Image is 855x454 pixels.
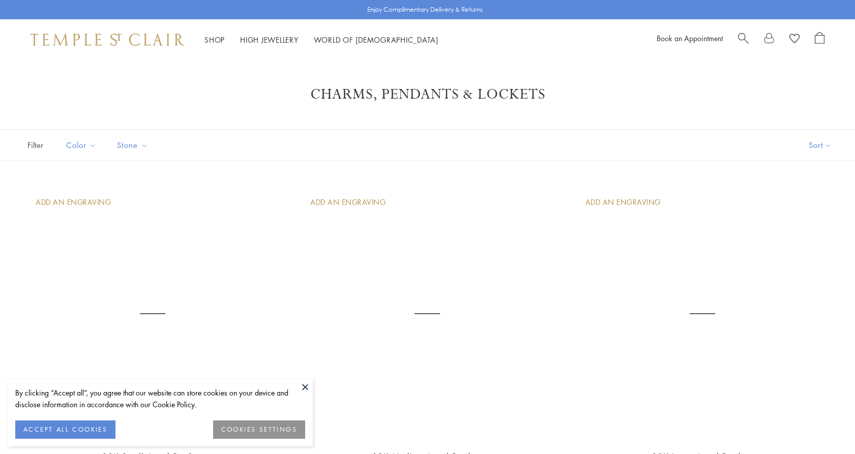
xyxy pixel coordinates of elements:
span: Color [61,139,104,152]
div: Add An Engraving [36,197,111,208]
a: High JewelleryHigh Jewellery [240,35,299,45]
a: Search [738,32,749,47]
a: Book an Appointment [657,33,723,43]
a: World of [DEMOGRAPHIC_DATA]World of [DEMOGRAPHIC_DATA] [314,35,438,45]
span: Stone [112,139,156,152]
h1: Charms, Pendants & Lockets [41,85,814,104]
button: COOKIES SETTINGS [213,420,305,439]
div: Add An Engraving [585,197,661,208]
img: Temple St. Clair [31,34,184,46]
div: By clicking “Accept all”, you agree that our website can store cookies on your device and disclos... [15,387,305,410]
p: Enjoy Complimentary Delivery & Returns [367,5,483,15]
a: AP10-BEZGRN [25,187,280,441]
nav: Main navigation [204,34,438,46]
a: AP10-BEZGRN [575,187,830,441]
div: Add An Engraving [310,197,386,208]
a: ShopShop [204,35,225,45]
button: Color [58,134,104,157]
a: AP10-BEZGRN [300,187,554,441]
button: Show sort by [786,130,855,161]
a: Open Shopping Bag [815,32,824,47]
button: ACCEPT ALL COOKIES [15,420,115,439]
button: Stone [109,134,156,157]
a: View Wishlist [789,32,800,47]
